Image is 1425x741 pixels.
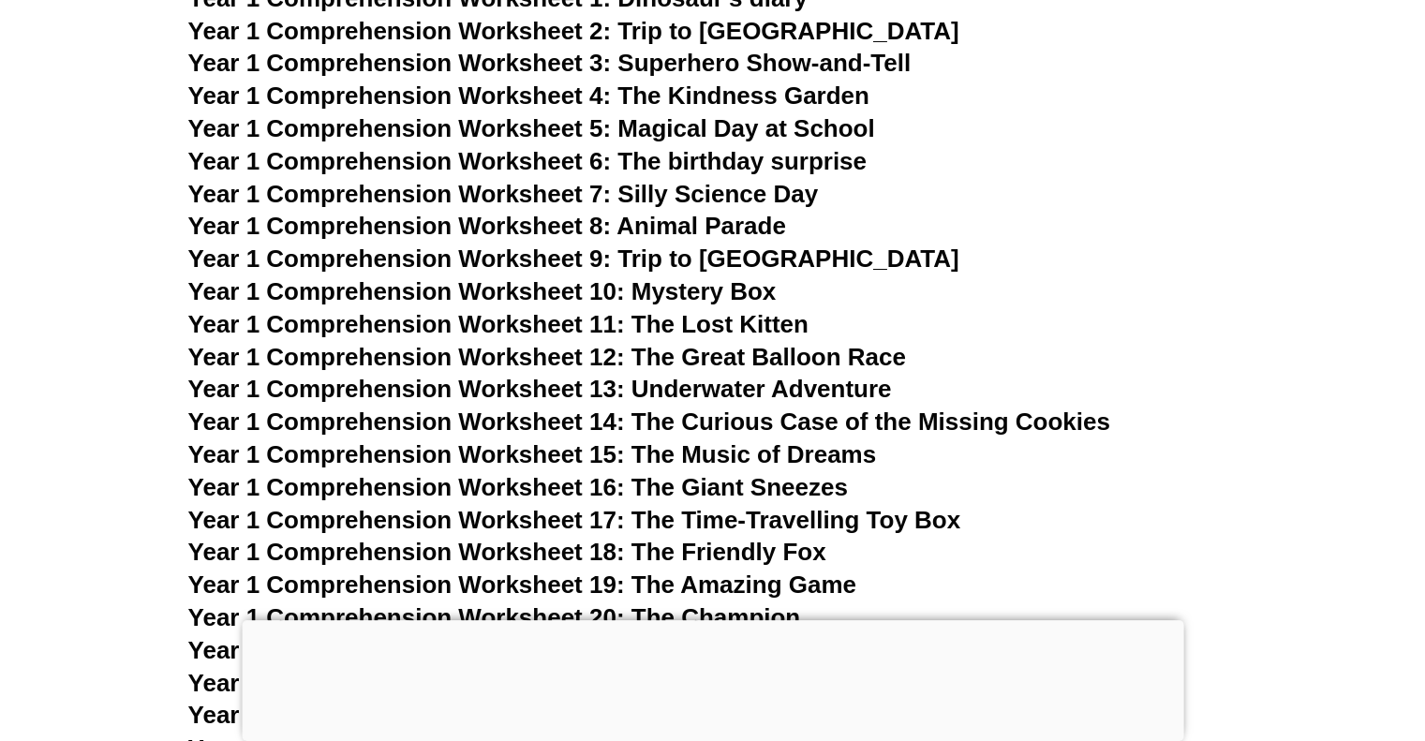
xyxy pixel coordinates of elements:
a: Year 1 Comprehension Worksheet 4: The Kindness Garden [188,82,869,110]
a: Year 1 Comprehension Worksheet 16: The Giant Sneezes [188,473,848,501]
a: Year 1 Creative Writing 2: Writing to a stimulus 1 [188,669,749,697]
a: Year 1 Comprehension Worksheet 8: Animal Parade [188,212,786,240]
a: Year 1 Comprehension Worksheet 7: Silly Science Day [188,180,819,208]
a: Year 1 Creative Writing 3: Writing to a stimulus 2 [188,701,749,729]
a: Year 1 Comprehension Worksheet 17: The Time-Travelling Toy Box [188,506,961,534]
a: Year 1 Comprehension Worksheet 6: The birthday surprise [188,147,867,175]
a: Year 1 Comprehension Worksheet 5: Magical Day at School [188,114,875,142]
a: Year 1 Comprehension Worksheet 3: Superhero Show-and-Tell [188,49,912,77]
a: Year 1 Comprehension Worksheet 14: The Curious Case of the Missing Cookies [188,408,1110,436]
a: Year 1 Creative Writing 1: What is a story? [188,636,676,664]
iframe: Advertisement [242,620,1183,736]
a: Year 1 Comprehension Worksheet 18: The Friendly Fox [188,538,826,566]
a: Year 1 Comprehension Worksheet 19: The Amazing Game [188,571,856,599]
a: Year 1 Comprehension Worksheet 12: The Great Balloon Race [188,343,906,371]
a: Year 1 Comprehension Worksheet 15: The Music of Dreams [188,440,877,468]
a: Year 1 Comprehension Worksheet 2: Trip to [GEOGRAPHIC_DATA] [188,17,959,45]
a: Year 1 Comprehension Worksheet 20: The Champion [188,603,801,631]
a: Year 1 Comprehension Worksheet 9: Trip to [GEOGRAPHIC_DATA] [188,245,959,273]
a: Year 1 Comprehension Worksheet 13: Underwater Adventure [188,375,892,403]
iframe: Chat Widget [1331,651,1425,741]
a: Year 1 Comprehension Worksheet 11: The Lost Kitten [188,310,809,338]
a: Year 1 Comprehension Worksheet 10: Mystery Box [188,277,777,305]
